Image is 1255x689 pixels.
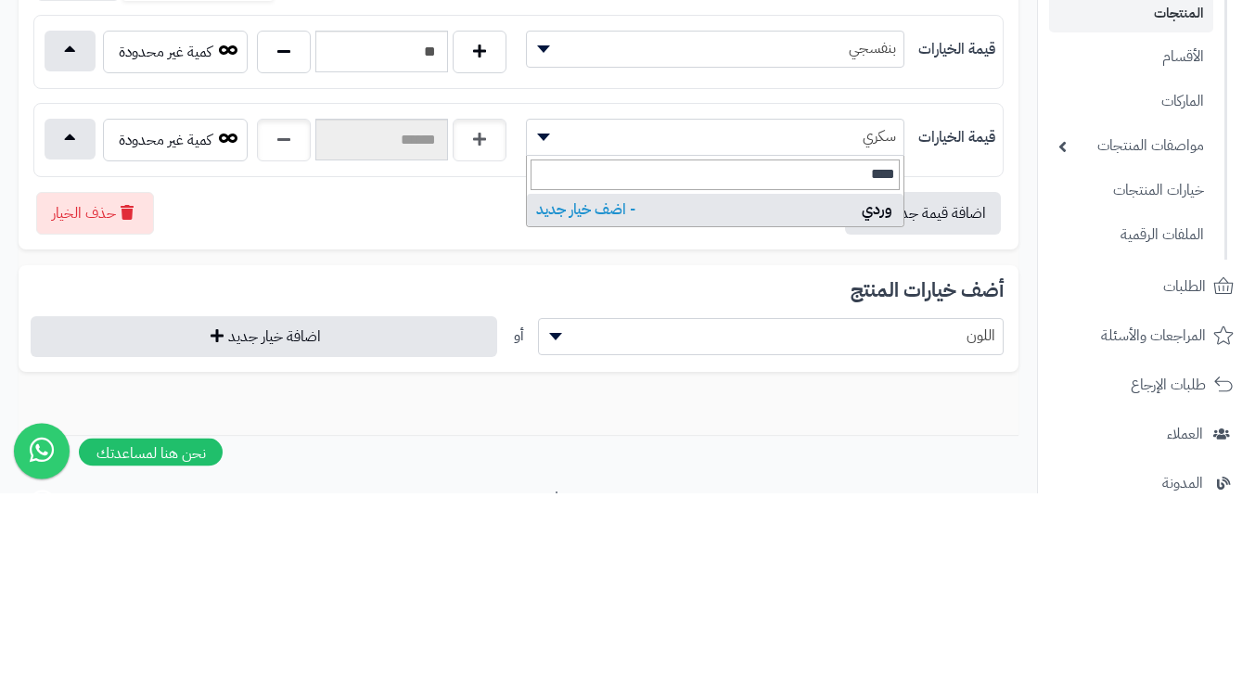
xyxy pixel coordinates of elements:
a: الطلبات [1049,461,1244,505]
span: سكري [526,315,904,352]
h3: أضف خيارات المنتج [33,477,1004,498]
button: اضافة خيار جديد [31,513,497,554]
a: الماركات [1049,278,1213,318]
span: لوحة التحكم [1137,102,1206,128]
a: بيانات أساسية [922,40,1018,77]
label: إختيارى [122,160,198,198]
a: العملاء [1049,608,1244,653]
a: بيانات إضافية [274,40,366,77]
label: إجبارى [198,160,275,198]
h3: اللون [954,168,1004,189]
span: بنفسجي [526,227,904,264]
a: مواصفات المنتجات [1049,323,1213,363]
div: أو [514,515,524,551]
span: الطلبات [1163,470,1206,496]
button: اضافة قيمة جديدة [845,389,1001,431]
a: الأقسام [1049,234,1213,274]
span: طلبات الإرجاع [1131,568,1206,594]
a: تخفيضات على السعر [690,40,825,77]
span: المراجعات والأسئلة [1101,519,1206,545]
span: اللون [538,515,1005,552]
a: طلبات الإرجاع [1049,559,1244,604]
a: خيارات المنتجات [1049,367,1213,407]
a: إعدادات السيو [446,40,545,77]
a: الملفات الرقمية [1049,412,1213,452]
a: المراجعات والأسئلة [1049,510,1244,555]
label: قيمة الخيارات [918,236,995,257]
button: حذف الخيار [36,389,154,431]
a: المنتجات [1049,191,1213,229]
li: وردي [527,390,903,423]
label: قيمة الخيارات [918,324,995,345]
span: بنفسجي [527,231,903,259]
a: خيارات المنتج [825,40,922,77]
span: اللون [539,518,1004,546]
a: تخفيضات على الكميات [545,40,690,77]
a: لوحة التحكم [1049,93,1244,137]
button: اضغط هنا لرؤية مثال [464,91,635,132]
span: العملاء [1167,618,1203,644]
span: سكري [527,319,903,347]
span: الأقسام والمنتجات [1104,151,1206,177]
a: المواصفات [366,40,446,77]
span: تساعد الخيارات العميل على اختيار المنتج المناسب له أو تخصيص المنتج [646,101,984,121]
